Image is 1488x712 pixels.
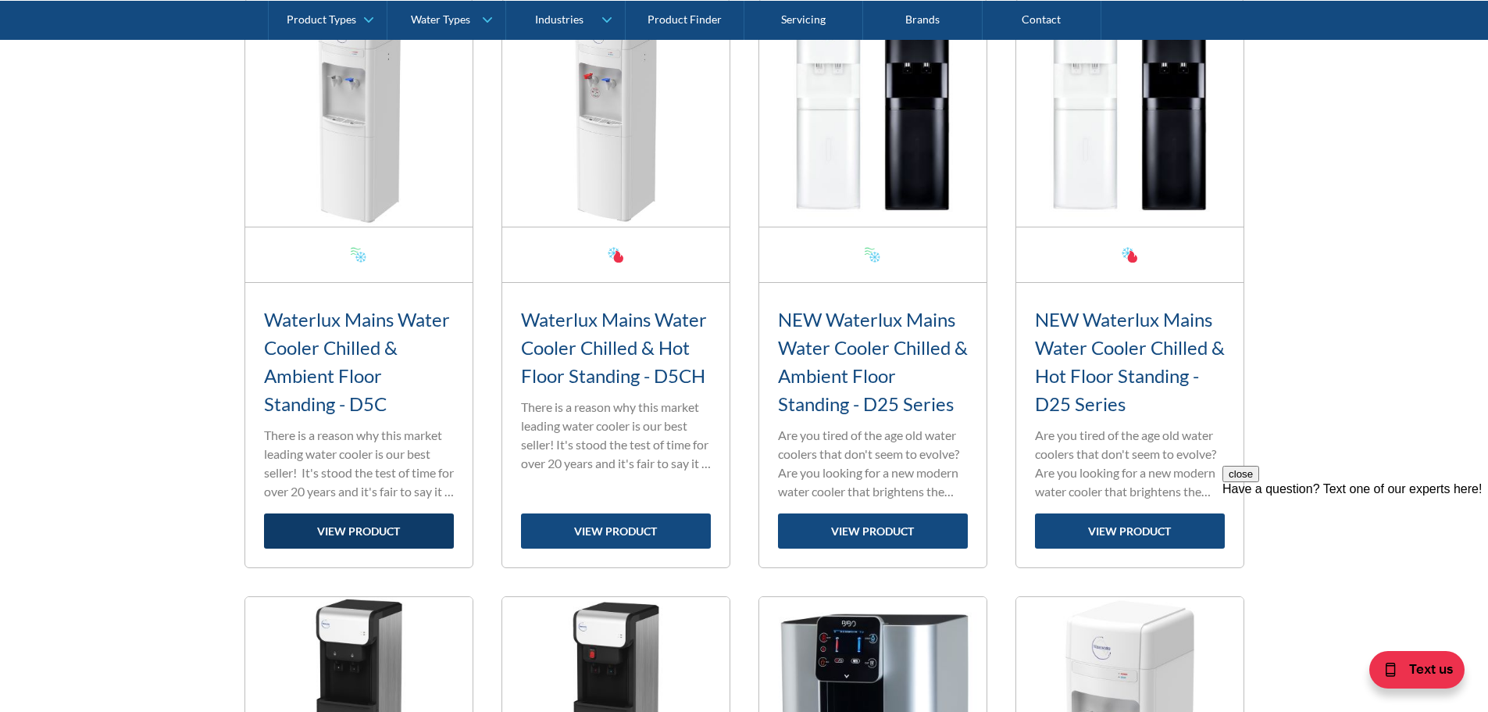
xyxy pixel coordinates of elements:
h3: NEW Waterlux Mains Water Cooler Chilled & Hot Floor Standing - D25 Series [1035,306,1225,418]
h3: Waterlux Mains Water Cooler Chilled & Ambient Floor Standing - D5C [264,306,454,418]
iframe: podium webchat widget bubble [1332,634,1488,712]
h3: NEW Waterlux Mains Water Cooler Chilled & Ambient Floor Standing - D25 Series [778,306,968,418]
a: view product [264,513,454,549]
p: There is a reason why this market leading water cooler is our best seller! It's stood the test of... [264,426,454,501]
iframe: podium webchat widget prompt [1222,466,1488,653]
div: Water Types [411,13,470,26]
div: Industries [535,13,583,26]
p: Are you tired of the age old water coolers that don't seem to evolve? Are you looking for a new m... [778,426,968,501]
a: view product [1035,513,1225,549]
div: Product Types [287,13,356,26]
a: view product [521,513,711,549]
p: Are you tired of the age old water coolers that don't seem to evolve? Are you looking for a new m... [1035,426,1225,501]
a: view product [778,513,968,549]
p: There is a reason why this market leading water cooler is our best seller! It's stood the test of... [521,398,711,473]
h3: Waterlux Mains Water Cooler Chilled & Hot Floor Standing - D5CH [521,306,711,390]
